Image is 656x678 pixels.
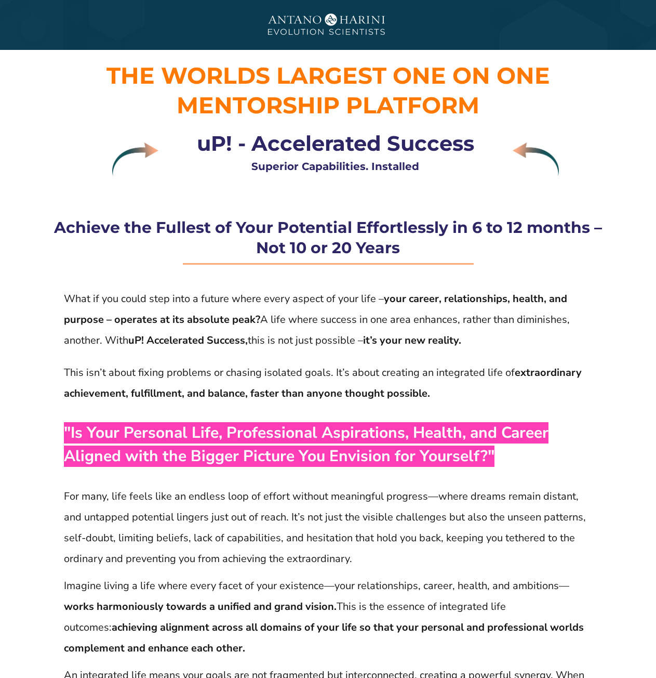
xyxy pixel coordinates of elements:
img: A&H_Ev png [250,6,406,45]
p: Imagine living a life where every facet of your existence—your relationships, career, health, and... [64,576,593,659]
span: "Is Your Personal Life, Professional Aspirations, Health, and Career Aligned with the Bigger Pict... [64,422,548,467]
strong: uP! - Accelerated Success [197,131,474,156]
span: THE WORLDS LARGEST ONE ON ONE M [106,61,550,119]
p: This isn’t about fixing problems or chasing isolated goals. It’s about creating an integrated lif... [64,362,593,404]
img: Layer 9 [112,142,158,176]
strong: it’s your new reality. [363,333,461,347]
img: Layer 9 copy [513,142,559,176]
strong: uP! Accelerated Success, [128,333,248,347]
span: entorship Platform [198,91,479,119]
strong: works harmoniously towards a unified and grand vision. [64,599,337,614]
strong: fulfillment, and balance, faster than anyone thought possible. [131,386,430,400]
strong: achieving alignment across all domains of your life so that your personal and professional worlds... [64,620,584,655]
strong: Superior Capabilities. Installed [251,160,419,173]
p: What if you could step into a future where every aspect of your life – A life where success in on... [64,289,593,351]
strong: Achieve the Fullest of Your Potential Effortlessly in 6 to 12 months – Not 10 or 20 Years [54,218,602,257]
p: For many, life feels like an endless loop of effort without meaningful progress—where dreams rema... [64,486,593,569]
